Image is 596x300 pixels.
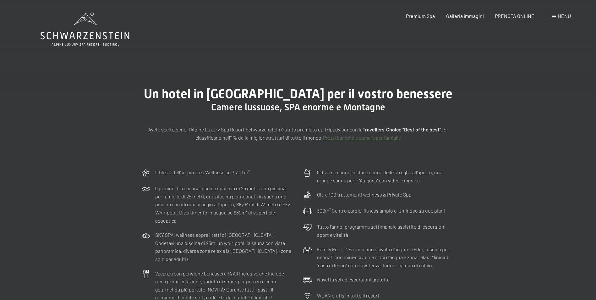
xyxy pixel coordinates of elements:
[317,207,445,215] p: 300m² Centro cardio-fitness ampio e luminoso su due piani
[317,191,411,199] p: Oltre 100 trattamenti wellness & Private Spa
[155,184,293,225] p: 6 piscine, tra cui una piscina sportiva di 25 metri, una piscina per famiglie di 25 metri, una pi...
[317,245,455,269] p: Family Pool a 25m con uno scivolo d'acqua di 60m, piscina per neonati con mini-scivolo e gioci d'...
[155,168,250,176] p: Utilizzo dell‘ampia area Wellness su 7.700 m²
[446,13,484,19] a: Galleria immagini
[317,223,455,239] p: Tutto l’anno, programma settimanale assistito di escursioni, sport e vitalità
[363,126,441,132] strong: Travellers' Choice "Best of the best"
[155,231,293,263] p: SKY SPA: wellness sopra i tetti di [GEOGRAPHIC_DATA]! Godetevi una piscina di 23m, un whirlpool, ...
[558,13,571,19] span: Menu
[144,86,452,101] span: Un hotel in [GEOGRAPHIC_DATA] per il vostro benessere
[317,292,380,300] p: WLAN gratis in tutto il resort
[317,275,390,284] p: Navetta sci ed escursioni gratuita
[406,13,435,19] a: Premium Spa
[323,135,401,141] a: Prezzi bambini e camere per famiglie
[141,125,455,142] p: Avete scelto bene: l’Alpine Luxury Spa Resort Schwarzenstein è stato premiato da Tripadvisor con ...
[495,13,534,19] a: PRENOTA ONLINE
[211,102,385,113] span: Camere lussuose, SPA enorme e Montagne
[317,168,455,184] p: 8 diverse saune, inclusa sauna delle streghe all’aperto, una grande sauna per il "Aufguss" con vi...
